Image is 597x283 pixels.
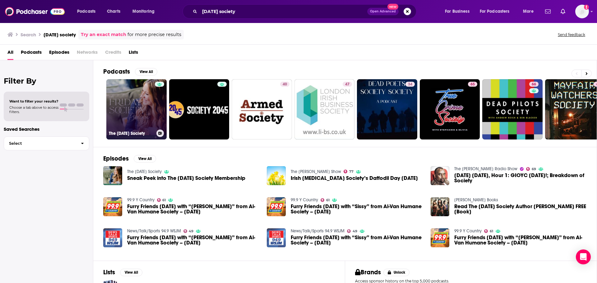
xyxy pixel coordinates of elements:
span: Choose a tab above to access filters. [9,105,58,114]
h3: [DATE] society [44,32,76,38]
a: All [7,47,13,60]
a: 65 [468,82,477,87]
span: 66 [532,81,536,88]
a: Furry Friends Friday with “Sissy” from Al-Van Humane Society – Friday, January 28, 2022 [291,235,423,245]
a: Furry Friends Friday with “Jessie” from Al-Van Humane Society – Friday, March 11, 2022 [454,235,587,245]
a: 77 [344,170,354,173]
a: 47 [294,79,355,139]
a: The Pat Kenny Show [291,169,341,174]
span: 49 [189,230,193,233]
a: Podcasts [21,47,42,60]
span: 34 [408,81,412,88]
span: 77 [349,170,354,173]
a: 66 [482,79,543,139]
span: More [523,7,534,16]
a: Episodes [49,47,69,60]
a: 49 [183,229,194,233]
div: Open Intercom Messenger [576,249,591,264]
button: open menu [73,7,104,16]
span: Furry Friends [DATE] with “[PERSON_NAME]” from Al-Van Humane Society – [DATE] [127,235,260,245]
a: 40 [280,82,289,87]
button: open menu [128,7,163,16]
img: User Profile [575,5,589,18]
span: 40 [283,81,287,88]
a: 99.9 Y Country [127,197,155,203]
a: 66 [529,82,539,87]
svg: Add a profile image [584,5,589,10]
span: For Business [445,7,470,16]
a: Show notifications dropdown [543,6,553,17]
h2: Lists [103,268,115,276]
a: 5/27/22 Friday, Hour 1: GIOYC Friday!; Breakdown of Society [454,173,587,183]
h3: Search [21,32,36,38]
h2: Brands [355,268,381,276]
a: Lists [129,47,138,60]
span: Select [4,141,76,145]
span: Monitoring [132,7,155,16]
button: Open AdvancedNew [367,8,399,15]
a: Irish Cancer Society’s Daffodil Day Friday 28th March [291,176,418,181]
a: 61 [157,198,166,202]
button: View All [135,68,157,75]
img: Furry Friends Friday with “Eldora” from Al-Van Humane Society – Friday, July 1, 2022 [103,228,122,247]
a: 69 [526,167,536,171]
h2: Podcasts [103,68,130,75]
button: Send feedback [556,32,587,37]
span: 61 [162,199,166,202]
a: 34 [357,79,417,139]
h3: The [DATE] Society [109,131,154,136]
img: Sneak Peek into The Friday Society Membership [103,166,122,185]
span: Open Advanced [370,10,396,13]
a: Sneak Peek into The Friday Society Membership [127,176,245,181]
img: Furry Friends Friday with “Jessie” from Al-Van Humane Society – Friday, March 11, 2022 [431,228,450,247]
img: Read The Friday Society Author Adrienne Kress FREE [Book] [431,197,450,216]
span: Want to filter your results? [9,99,58,103]
span: New [387,4,399,10]
a: 65 [420,79,480,139]
a: Charts [103,7,124,16]
img: Furry Friends Friday with “Sissy” from Al-Van Humane Society – Friday, January 28, 2022 [267,228,286,247]
a: 99.9 Y Country [454,228,482,234]
span: Logged in as agoldsmithwissman [575,5,589,18]
span: Furry Friends [DATE] with “[PERSON_NAME]” from Al-Van Humane Society – [DATE] [127,204,260,214]
span: [DATE] [DATE], Hour 1: GIOYC [DATE]!; Breakdown of Society [454,173,587,183]
a: 47 [343,82,352,87]
span: Charts [107,7,120,16]
span: Sneak Peek into The [DATE] Society Membership [127,176,245,181]
button: Unlock [383,269,410,276]
img: 5/27/22 Friday, Hour 1: GIOYC Friday!; Breakdown of Society [431,166,450,185]
a: Furry Friends Friday with “Eldora” from Al-Van Humane Society – Friday, July 1, 2022 [127,204,260,214]
a: Read The Friday Society Author Adrienne Kress FREE [Book] [454,204,587,214]
h2: Episodes [103,155,129,162]
a: Furry Friends Friday with “Eldora” from Al-Van Humane Society – Friday, July 1, 2022 [127,235,260,245]
span: 69 [532,168,536,171]
a: EpisodesView All [103,155,156,162]
button: Select [4,136,89,150]
img: Podchaser - Follow, Share and Rate Podcasts [5,6,65,17]
button: open menu [441,7,477,16]
span: for more precise results [127,31,181,38]
a: Irish Cancer Society’s Daffodil Day Friday 28th March [267,166,286,185]
span: 61 [326,199,330,202]
a: Show notifications dropdown [558,6,568,17]
img: Furry Friends Friday with “Sissy” from Al-Van Humane Society – Friday, January 28, 2022 [267,197,286,216]
span: Podcasts [77,7,95,16]
a: Doris Books [454,197,498,203]
a: The [DATE] Society [106,79,167,139]
button: View All [134,155,156,162]
h2: Filter By [4,76,89,85]
a: The Friday Society [127,169,162,174]
span: 49 [353,230,357,233]
span: 61 [490,230,493,233]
